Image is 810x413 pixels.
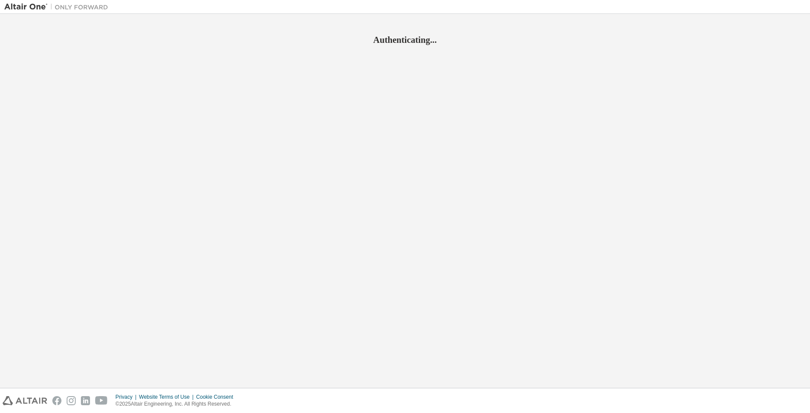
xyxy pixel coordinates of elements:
h2: Authenticating... [4,34,806,45]
div: Privacy [116,394,139,400]
img: Altair One [4,3,112,11]
img: instagram.svg [67,396,76,405]
div: Cookie Consent [196,394,238,400]
p: © 2025 Altair Engineering, Inc. All Rights Reserved. [116,400,238,408]
img: facebook.svg [52,396,61,405]
img: altair_logo.svg [3,396,47,405]
img: youtube.svg [95,396,108,405]
img: linkedin.svg [81,396,90,405]
div: Website Terms of Use [139,394,196,400]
